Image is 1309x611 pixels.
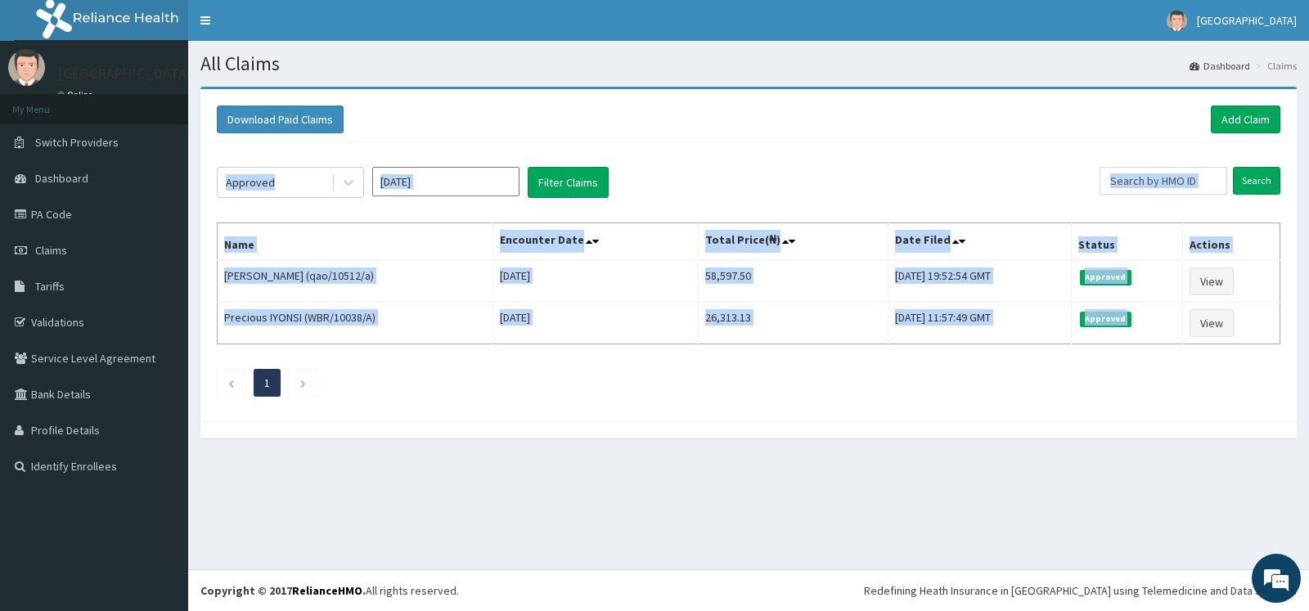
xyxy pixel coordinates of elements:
[372,167,520,196] input: Select Month and Year
[888,303,1072,344] td: [DATE] 11:57:49 GMT
[1080,270,1131,285] span: Approved
[1100,167,1228,195] input: Search by HMO ID
[1167,11,1187,31] img: User Image
[35,135,119,150] span: Switch Providers
[8,424,312,481] textarea: Type your message and hit 'Enter'
[1183,223,1280,261] th: Actions
[1252,59,1297,73] li: Claims
[1080,312,1131,326] span: Approved
[1190,267,1234,295] a: View
[57,66,192,81] p: [GEOGRAPHIC_DATA]
[1211,106,1280,133] a: Add Claim
[493,223,699,261] th: Encounter Date
[188,569,1309,611] footer: All rights reserved.
[699,260,888,303] td: 58,597.50
[218,303,493,344] td: Precious IYONSI (WBR/10038/A)
[888,260,1072,303] td: [DATE] 19:52:54 GMT
[1190,309,1234,337] a: View
[299,375,307,390] a: Next page
[864,582,1297,599] div: Redefining Heath Insurance in [GEOGRAPHIC_DATA] using Telemedicine and Data Science!
[57,89,97,101] a: Online
[30,82,66,123] img: d_794563401_company_1708531726252_794563401
[217,106,344,133] button: Download Paid Claims
[699,223,888,261] th: Total Price(₦)
[95,195,226,360] span: We're online!
[35,171,88,186] span: Dashboard
[8,49,45,86] img: User Image
[264,375,270,390] a: Page 1 is your current page
[1197,13,1297,28] span: [GEOGRAPHIC_DATA]
[85,92,275,113] div: Chat with us now
[218,223,493,261] th: Name
[1190,59,1250,73] a: Dashboard
[227,375,235,390] a: Previous page
[226,174,275,191] div: Approved
[218,260,493,303] td: [PERSON_NAME] (qao/10512/a)
[888,223,1072,261] th: Date Filed
[493,260,699,303] td: [DATE]
[268,8,308,47] div: Minimize live chat window
[35,279,65,294] span: Tariffs
[200,53,1297,74] h1: All Claims
[1233,167,1280,195] input: Search
[292,583,362,598] a: RelianceHMO
[1072,223,1183,261] th: Status
[699,303,888,344] td: 26,313.13
[528,167,609,198] button: Filter Claims
[493,303,699,344] td: [DATE]
[35,243,67,258] span: Claims
[200,583,366,598] strong: Copyright © 2017 .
